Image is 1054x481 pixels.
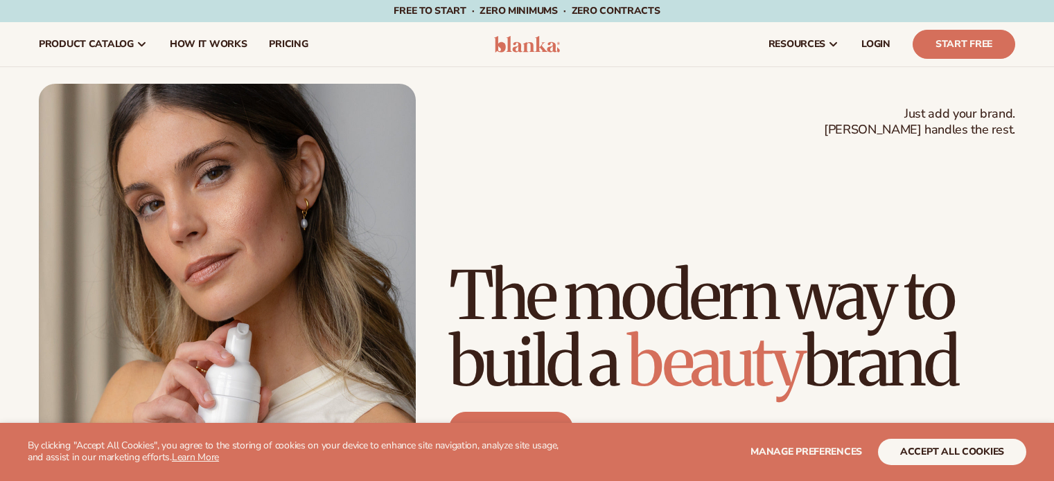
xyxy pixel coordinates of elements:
[394,4,660,17] span: Free to start · ZERO minimums · ZERO contracts
[172,451,219,464] a: Learn More
[768,39,825,50] span: resources
[750,439,862,465] button: Manage preferences
[28,22,159,66] a: product catalog
[170,39,247,50] span: How It Works
[824,106,1015,138] span: Just add your brand. [PERSON_NAME] handles the rest.
[449,262,1015,395] h1: The modern way to build a brand
[757,22,850,66] a: resources
[627,320,803,403] span: beauty
[159,22,258,66] a: How It Works
[494,36,560,53] img: logo
[269,39,308,50] span: pricing
[750,445,862,458] span: Manage preferences
[39,39,134,50] span: product catalog
[861,39,890,50] span: LOGIN
[449,412,573,445] a: Start free
[28,440,574,464] p: By clicking "Accept All Cookies", you agree to the storing of cookies on your device to enhance s...
[913,30,1015,59] a: Start Free
[878,439,1026,465] button: accept all cookies
[258,22,319,66] a: pricing
[850,22,902,66] a: LOGIN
